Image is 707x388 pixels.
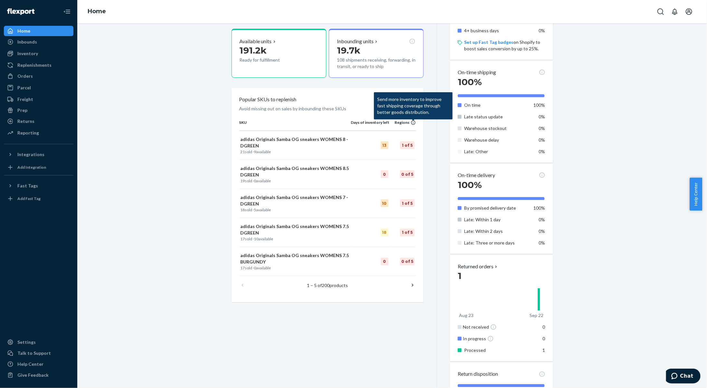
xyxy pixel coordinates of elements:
[464,347,528,353] p: Processed
[241,178,350,184] p: sold · available
[464,39,545,52] p: on Shopify to boost sales conversion by up to 25%.
[463,335,529,342] div: In progress
[17,361,43,367] div: Help Center
[458,172,495,179] p: On-time delivery
[4,116,73,126] a: Returns
[381,229,388,236] div: 18
[458,179,482,190] span: 100%
[4,149,73,160] button: Integrations
[381,258,388,265] div: 0
[690,178,702,211] button: Help Center
[241,149,245,154] span: 21
[400,258,415,265] div: 0 of 5
[17,50,38,57] div: Inventory
[17,339,36,345] div: Settings
[539,114,545,119] span: 0%
[254,265,256,270] span: 0
[539,217,545,222] span: 0%
[17,164,46,170] div: Add Integration
[88,8,106,15] a: Home
[241,194,350,207] p: adidas Originals Samba OG sneakers WOMENS 7 - DGREEN
[4,162,73,173] a: Add Integration
[539,137,545,143] span: 0%
[539,240,545,245] span: 0%
[654,5,667,18] button: Open Search Box
[351,120,390,131] th: Days of inventory left
[543,347,545,353] span: 1
[539,125,545,131] span: 0%
[17,73,33,79] div: Orders
[337,45,360,56] span: 19.7k
[464,148,528,155] p: Late: Other
[464,114,528,120] p: Late status update
[464,216,528,223] p: Late: Within 1 day
[241,178,245,183] span: 19
[4,181,73,191] button: Fast Tags
[530,312,543,319] p: Sep 22
[464,240,528,246] p: Late: Three or more days
[543,336,545,341] span: 0
[240,57,299,63] p: Ready for fulfillment
[254,236,259,241] span: 10
[241,265,245,270] span: 17
[4,370,73,380] button: Give Feedback
[17,62,52,68] div: Replenishments
[4,359,73,369] a: Help Center
[4,60,73,70] a: Replenishments
[7,8,34,15] img: Flexport logo
[4,194,73,204] a: Add Fast Tag
[458,69,496,76] p: On-time shipping
[241,136,350,149] p: adidas Originals Samba OG sneakers WOMENS 8 - DGREEN
[17,196,41,201] div: Add Fast Tag
[17,151,44,158] div: Integrations
[458,76,482,87] span: 100%
[4,37,73,47] a: Inbounds
[4,48,73,59] a: Inventory
[4,128,73,138] a: Reporting
[464,205,528,211] p: By promised delivery date
[534,102,545,108] span: 100%
[17,183,38,189] div: Fast Tags
[4,105,73,115] a: Prep
[232,29,326,78] button: Available units191.2kReady for fulfillment
[683,5,695,18] button: Open account menu
[539,149,545,154] span: 0%
[240,45,267,56] span: 191.2k
[254,207,256,212] span: 5
[400,229,415,236] div: 1 of 5
[307,282,348,289] p: 1 – 5 of products
[337,38,374,45] p: Inbounding units
[241,223,350,236] p: adidas Originals Samba OG sneakers WOMENS 7.5 DGREEN
[337,57,416,70] p: 108 shipments receiving, forwarding, in transit, or ready to ship
[539,228,545,234] span: 0%
[390,120,416,125] div: Regions
[668,5,681,18] button: Open notifications
[82,2,111,21] ol: breadcrumbs
[17,372,49,378] div: Give Feedback
[254,178,256,183] span: 0
[666,369,701,385] iframe: Opens a widget where you can chat to one of our agents
[4,348,73,358] button: Talk to Support
[239,105,347,112] p: Avoid missing out on sales by inbounding these SKUs
[17,350,51,356] div: Talk to Support
[4,337,73,347] a: Settings
[241,207,350,213] p: sold · available
[464,102,528,108] p: On time
[463,324,529,330] div: Not received
[458,263,499,270] p: Returned orders
[539,28,545,33] span: 0%
[464,228,528,234] p: Late: Within 2 days
[534,205,545,211] span: 100%
[543,324,545,330] span: 0
[400,199,415,207] div: 1 of 5
[4,71,73,81] a: Orders
[17,107,27,114] div: Prep
[400,141,415,149] div: 1 of 5
[458,370,498,378] p: Return disposition
[4,26,73,36] a: Home
[241,165,350,178] p: adidas Originals Samba OG sneakers WOMENS 8.5 DGREEN
[459,312,473,319] p: Aug 23
[241,236,350,242] p: sold · available
[377,96,449,115] p: Send more inventory to improve fast shipping coverage through better goods distribution.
